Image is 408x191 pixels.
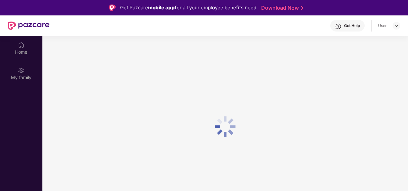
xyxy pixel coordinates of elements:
[120,4,256,12] div: Get Pazcare for all your employee benefits need
[261,5,301,11] a: Download Now
[301,5,303,11] img: Stroke
[148,5,175,11] strong: mobile app
[8,22,49,30] img: New Pazcare Logo
[18,67,24,74] img: svg+xml;base64,PHN2ZyB3aWR0aD0iMjAiIGhlaWdodD0iMjAiIHZpZXdCb3g9IjAgMCAyMCAyMCIgZmlsbD0ibm9uZSIgeG...
[109,5,116,11] img: Logo
[335,23,341,30] img: svg+xml;base64,PHN2ZyBpZD0iSGVscC0zMngzMiIgeG1sbnM9Imh0dHA6Ly93d3cudzMub3JnLzIwMDAvc3ZnIiB3aWR0aD...
[18,42,24,48] img: svg+xml;base64,PHN2ZyBpZD0iSG9tZSIgeG1sbnM9Imh0dHA6Ly93d3cudzMub3JnLzIwMDAvc3ZnIiB3aWR0aD0iMjAiIG...
[394,23,399,28] img: svg+xml;base64,PHN2ZyBpZD0iRHJvcGRvd24tMzJ4MzIiIHhtbG5zPSJodHRwOi8vd3d3LnczLm9yZy8yMDAwL3N2ZyIgd2...
[378,23,387,28] div: User
[344,23,360,28] div: Get Help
